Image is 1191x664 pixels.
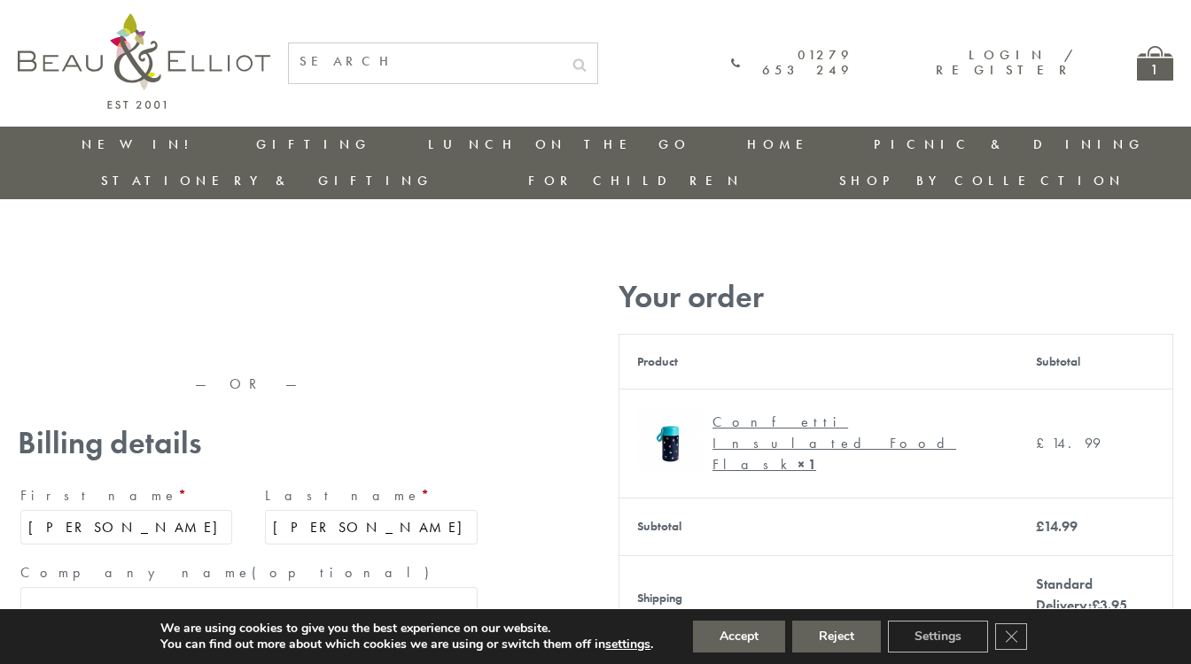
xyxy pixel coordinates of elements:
[1018,334,1173,389] th: Subtotal
[936,46,1075,79] a: Login / Register
[619,498,1018,555] th: Subtotal
[1036,434,1052,452] span: £
[1036,575,1127,614] label: Standard Delivery:
[20,482,232,510] label: First name
[605,637,650,652] button: settings
[712,412,987,475] div: Confetti Insulated Food Flask
[14,316,484,359] iframe: Secure express checkout frame
[265,482,477,510] label: Last name
[14,272,484,314] iframe: Secure express checkout frame
[101,172,433,189] a: Stationery & Gifting
[792,621,881,652] button: Reject
[839,172,1125,189] a: Shop by collection
[18,425,480,461] h3: Billing details
[747,135,818,153] a: Home
[637,407,1000,480] a: Insulated food flask Confetti Insulated Food Flask× 1
[428,135,690,153] a: Lunch On The Go
[1092,596,1127,614] bdi: 3.95
[619,555,1018,641] th: Shipping
[252,563,440,582] span: (optional)
[637,407,704,474] img: Insulated food flask
[1092,596,1100,614] span: £
[1036,434,1101,452] bdi: 14.99
[82,135,200,153] a: New in!
[995,623,1027,650] button: Close GDPR Cookie Banner
[289,43,562,80] input: SEARCH
[1036,517,1078,536] bdi: 14.99
[18,13,270,109] img: logo
[20,559,478,587] label: Company name
[160,621,653,637] p: We are using cookies to give you the best experience on our website.
[888,621,988,652] button: Settings
[1036,517,1044,536] span: £
[1137,46,1173,81] a: 1
[731,48,853,79] a: 01279 653 249
[160,637,653,652] p: You can find out more about which cookies we are using or switch them off in .
[693,621,785,652] button: Accept
[619,279,1173,315] h3: Your order
[18,376,480,392] p: — OR —
[256,135,371,153] a: Gifting
[619,334,1018,389] th: Product
[874,135,1145,153] a: Picnic & Dining
[798,455,816,474] strong: × 1
[528,172,743,189] a: For Children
